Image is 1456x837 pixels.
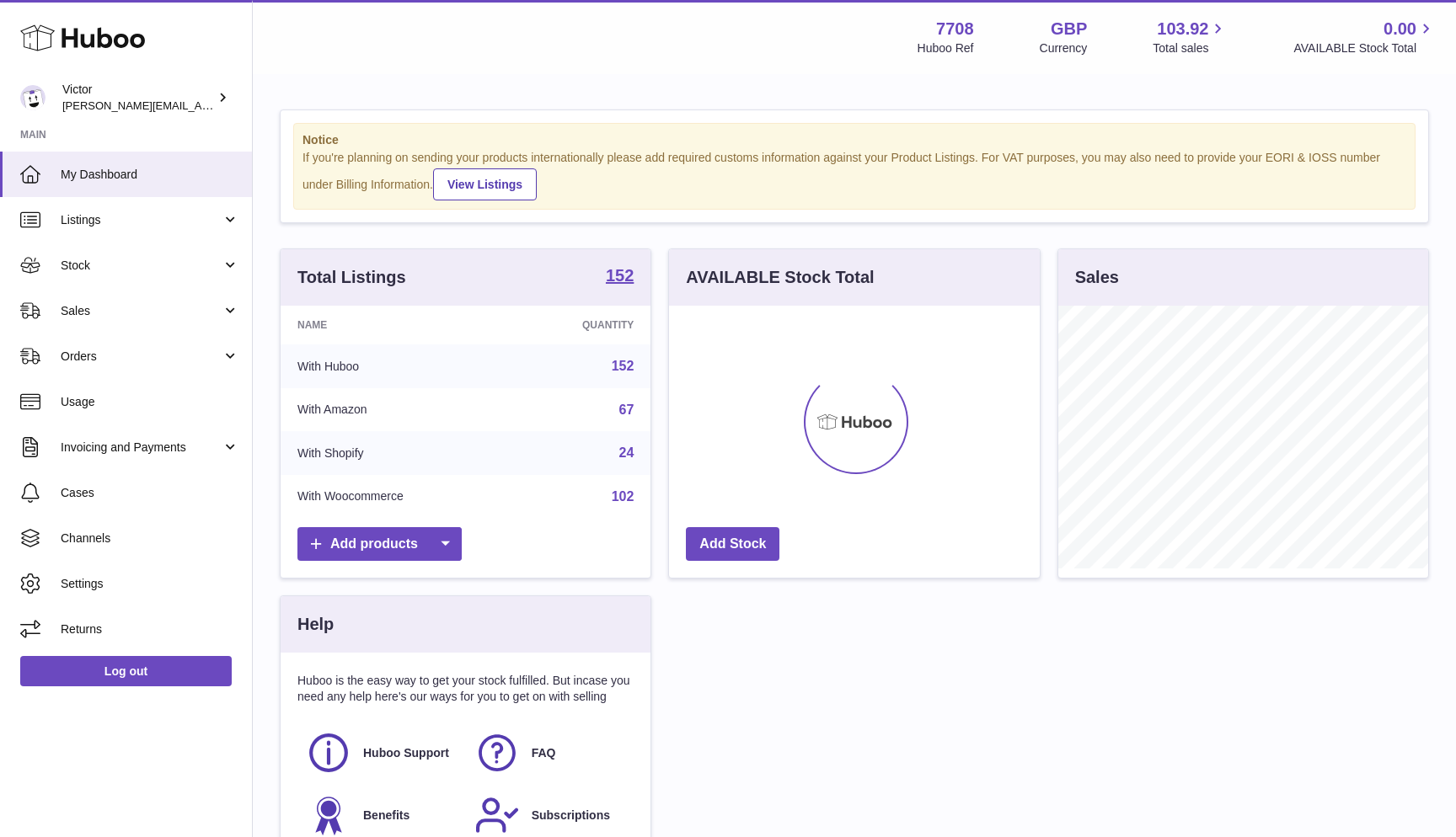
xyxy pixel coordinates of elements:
[281,344,511,388] td: With Huboo
[281,306,511,344] th: Name
[918,40,974,56] div: Huboo Ref
[61,394,239,410] span: Usage
[532,745,556,761] span: FAQ
[1051,18,1087,40] strong: GBP
[61,167,239,183] span: My Dashboard
[297,527,462,562] a: Add products
[1384,18,1416,40] span: 0.00
[1075,266,1119,289] h3: Sales
[936,18,974,40] strong: 7708
[363,808,409,824] span: Benefits
[1293,18,1436,56] a: 0.00 AVAILABLE Stock Total
[61,576,239,592] span: Settings
[686,527,779,562] a: Add Stock
[20,656,232,686] a: Log out
[619,445,634,460] a: 24
[297,266,406,289] h3: Total Listings
[612,489,634,504] a: 102
[511,306,651,344] th: Quantity
[20,85,45,110] img: victor@erbology.co
[606,267,634,287] a: 152
[61,440,222,456] span: Invoicing and Payments
[606,267,634,284] strong: 152
[61,621,239,637] span: Returns
[62,82,214,114] div: Victor
[281,431,511,475] td: With Shopify
[1153,18,1228,56] a: 103.92 Total sales
[297,673,634,705] p: Huboo is the easy way to get your stock fulfilled. But incase you need any help here's our ways f...
[61,258,222,274] span: Stock
[1157,18,1208,40] span: 103.92
[61,485,239,501] span: Cases
[61,349,222,365] span: Orders
[619,403,634,417] a: 67
[61,212,222,228] span: Listings
[1040,40,1088,56] div: Currency
[363,745,449,761] span: Huboo Support
[61,303,222,319] span: Sales
[302,132,1406,148] strong: Notice
[302,150,1406,200] div: If you're planning on sending your products internationally please add required customs informati...
[1153,40,1228,56] span: Total sales
[297,613,334,636] h3: Help
[532,808,610,824] span: Subscriptions
[1293,40,1436,56] span: AVAILABLE Stock Total
[306,730,458,776] a: Huboo Support
[62,99,338,112] span: [PERSON_NAME][EMAIL_ADDRESS][DOMAIN_NAME]
[61,530,239,546] span: Channels
[433,168,537,200] a: View Listings
[474,730,626,776] a: FAQ
[686,266,874,289] h3: AVAILABLE Stock Total
[281,475,511,519] td: With Woocommerce
[281,388,511,432] td: With Amazon
[612,359,634,373] a: 152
